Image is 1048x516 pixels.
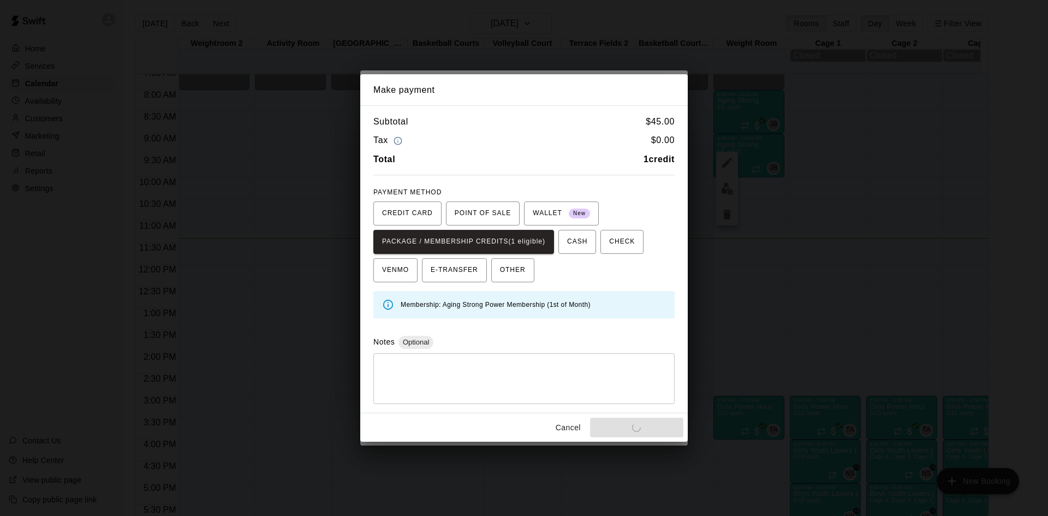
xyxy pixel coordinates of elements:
[373,201,442,226] button: CREDIT CARD
[569,206,590,221] span: New
[373,230,554,254] button: PACKAGE / MEMBERSHIP CREDITS(1 eligible)
[360,74,688,106] h2: Make payment
[491,258,534,282] button: OTHER
[524,201,599,226] button: WALLET New
[422,258,487,282] button: E-TRANSFER
[644,155,675,164] b: 1 credit
[373,133,405,148] h6: Tax
[609,233,635,251] span: CHECK
[373,337,395,346] label: Notes
[500,262,526,279] span: OTHER
[398,338,433,346] span: Optional
[373,115,408,129] h6: Subtotal
[651,133,675,148] h6: $ 0.00
[646,115,675,129] h6: $ 45.00
[558,230,596,254] button: CASH
[600,230,644,254] button: CHECK
[382,205,433,222] span: CREDIT CARD
[382,262,409,279] span: VENMO
[446,201,520,226] button: POINT OF SALE
[533,205,590,222] span: WALLET
[431,262,478,279] span: E-TRANSFER
[455,205,511,222] span: POINT OF SALE
[567,233,587,251] span: CASH
[551,418,586,438] button: Cancel
[373,188,442,196] span: PAYMENT METHOD
[373,155,395,164] b: Total
[373,258,418,282] button: VENMO
[401,301,591,309] span: Membership: Aging Strong Power Membership (1st of Month)
[382,233,545,251] span: PACKAGE / MEMBERSHIP CREDITS (1 eligible)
